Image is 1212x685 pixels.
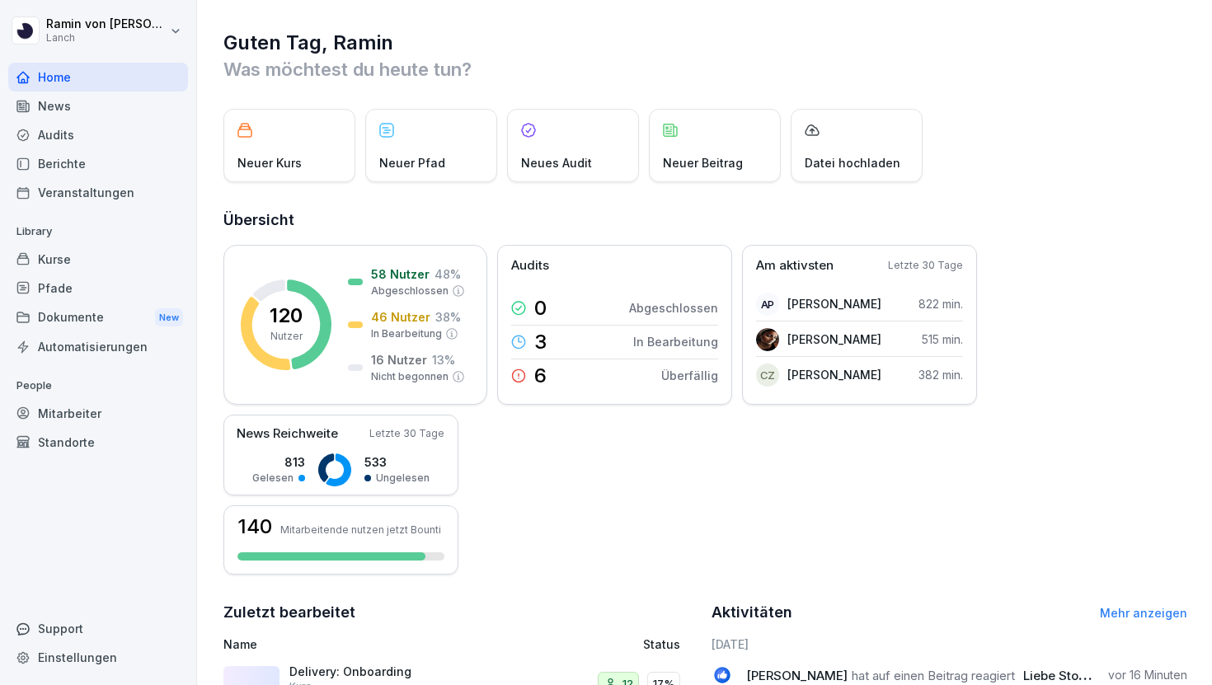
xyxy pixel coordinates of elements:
[787,331,881,348] p: [PERSON_NAME]
[629,299,718,317] p: Abgeschlossen
[511,256,549,275] p: Audits
[435,308,461,326] p: 38 %
[371,369,449,384] p: Nicht begonnen
[371,265,430,283] p: 58 Nutzer
[432,351,455,368] p: 13 %
[371,326,442,341] p: In Bearbeitung
[8,332,188,361] a: Automatisierungen
[371,351,427,368] p: 16 Nutzer
[805,154,900,171] p: Datei hochladen
[8,303,188,333] div: Dokumente
[534,298,547,318] p: 0
[270,329,303,344] p: Nutzer
[237,425,338,443] p: News Reichweite
[1100,606,1187,620] a: Mehr anzeigen
[223,636,514,653] p: Name
[663,154,743,171] p: Neuer Beitrag
[155,308,183,327] div: New
[8,149,188,178] a: Berichte
[8,120,188,149] a: Audits
[1108,667,1187,683] p: vor 16 Minuten
[8,63,188,91] a: Home
[376,471,430,486] p: Ungelesen
[852,668,1015,683] span: hat auf einen Beitrag reagiert
[8,428,188,457] a: Standorte
[371,308,430,326] p: 46 Nutzer
[534,332,547,352] p: 3
[223,56,1187,82] p: Was möchtest du heute tun?
[237,154,302,171] p: Neuer Kurs
[364,453,430,471] p: 533
[8,303,188,333] a: DokumenteNew
[756,364,779,387] div: CZ
[521,154,592,171] p: Neues Audit
[270,306,303,326] p: 120
[918,295,963,312] p: 822 min.
[787,295,881,312] p: [PERSON_NAME]
[787,366,881,383] p: [PERSON_NAME]
[756,293,779,316] div: AP
[223,601,700,624] h2: Zuletzt bearbeitet
[46,32,167,44] p: Lanch
[8,91,188,120] a: News
[8,399,188,428] a: Mitarbeiter
[8,178,188,207] a: Veranstaltungen
[8,274,188,303] a: Pfade
[8,218,188,245] p: Library
[46,17,167,31] p: Ramin von [PERSON_NAME]
[756,328,779,351] img: lbqg5rbd359cn7pzouma6c8b.png
[371,284,449,298] p: Abgeschlossen
[8,643,188,672] a: Einstellungen
[237,517,272,537] h3: 140
[435,265,461,283] p: 48 %
[8,614,188,643] div: Support
[252,471,294,486] p: Gelesen
[746,668,848,683] span: [PERSON_NAME]
[661,367,718,384] p: Überfällig
[712,636,1188,653] h6: [DATE]
[888,258,963,273] p: Letzte 30 Tage
[379,154,445,171] p: Neuer Pfad
[756,256,834,275] p: Am aktivsten
[633,333,718,350] p: In Bearbeitung
[223,30,1187,56] h1: Guten Tag, Ramin
[280,523,441,536] p: Mitarbeitende nutzen jetzt Bounti
[289,664,454,679] p: Delivery: Onboarding
[8,245,188,274] a: Kurse
[369,426,444,441] p: Letzte 30 Tage
[252,453,305,471] p: 813
[223,209,1187,232] h2: Übersicht
[712,601,792,624] h2: Aktivitäten
[534,366,547,386] p: 6
[918,366,963,383] p: 382 min.
[643,636,680,653] p: Status
[8,373,188,399] p: People
[922,331,963,348] p: 515 min.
